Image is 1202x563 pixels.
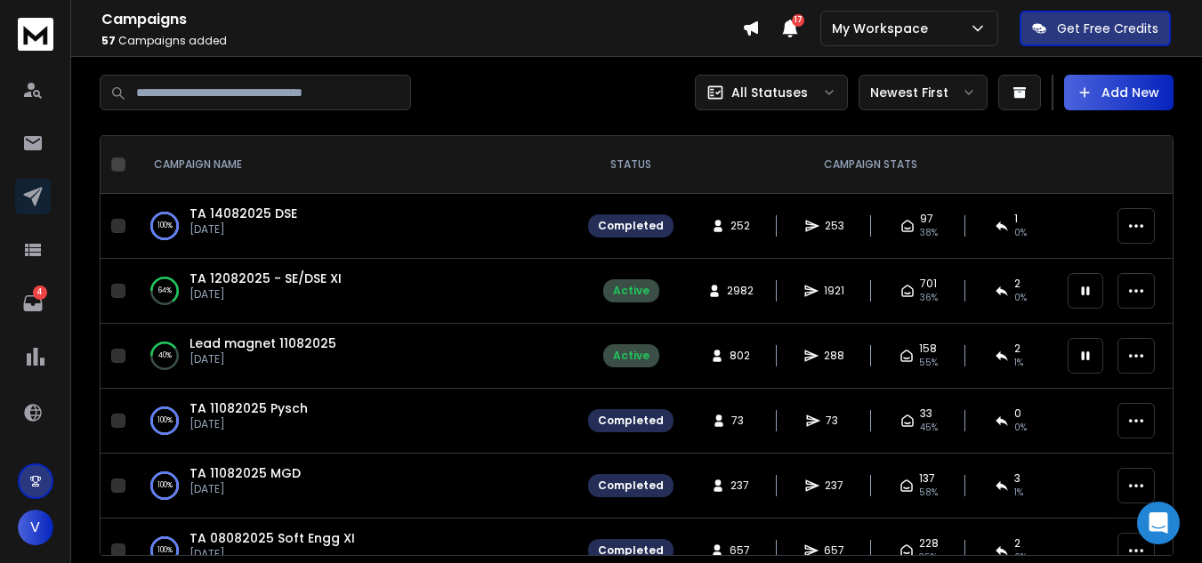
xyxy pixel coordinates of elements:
[920,406,932,421] span: 33
[731,84,808,101] p: All Statuses
[190,399,308,417] a: TA 11082025 Pysch
[727,284,754,298] span: 2982
[158,347,172,365] p: 40 %
[859,75,988,110] button: Newest First
[919,486,938,500] span: 58 %
[919,356,938,370] span: 55 %
[920,421,938,435] span: 45 %
[825,479,843,493] span: 237
[730,543,750,558] span: 657
[792,14,804,27] span: 17
[190,482,301,496] p: [DATE]
[157,217,173,235] p: 100 %
[919,536,939,551] span: 228
[824,543,844,558] span: 657
[158,282,172,300] p: 64 %
[18,18,53,51] img: logo
[824,349,844,363] span: 288
[730,219,750,233] span: 252
[684,136,1057,194] th: CAMPAIGN STATS
[1014,342,1020,356] span: 2
[133,194,577,259] td: 100%TA 14082025 DSE[DATE]
[190,547,355,561] p: [DATE]
[157,542,173,559] p: 100 %
[920,277,937,291] span: 701
[824,284,844,298] span: 1921
[157,412,173,430] p: 100 %
[919,471,935,486] span: 137
[101,9,742,30] h1: Campaigns
[190,205,297,222] a: TA 14082025 DSE
[133,454,577,519] td: 100%TA 11082025 MGD[DATE]
[577,136,684,194] th: STATUS
[190,464,301,482] a: TA 11082025 MGD
[825,219,844,233] span: 253
[1014,212,1018,226] span: 1
[33,286,47,300] p: 4
[1020,11,1171,46] button: Get Free Credits
[133,389,577,454] td: 100%TA 11082025 Pysch[DATE]
[18,510,53,545] button: V
[1014,421,1027,435] span: 0 %
[190,417,308,431] p: [DATE]
[190,352,336,366] p: [DATE]
[190,222,297,237] p: [DATE]
[133,259,577,324] td: 64%TA 12082025 - SE/DSE XI[DATE]
[826,414,843,428] span: 73
[1014,226,1027,240] span: 0 %
[730,479,749,493] span: 237
[190,287,342,302] p: [DATE]
[101,33,116,48] span: 57
[1014,536,1020,551] span: 2
[598,543,664,558] div: Completed
[190,269,342,287] a: TA 12082025 - SE/DSE XI
[190,529,355,547] a: TA 08082025 Soft Engg XI
[613,349,649,363] div: Active
[1014,277,1020,291] span: 2
[730,349,750,363] span: 802
[832,20,935,37] p: My Workspace
[15,286,51,321] a: 4
[190,334,336,352] a: Lead magnet 11082025
[133,136,577,194] th: CAMPAIGN NAME
[1014,356,1023,370] span: 1 %
[133,324,577,389] td: 40%Lead magnet 11082025[DATE]
[1014,471,1020,486] span: 3
[731,414,749,428] span: 73
[1014,291,1027,305] span: 0 %
[1137,502,1180,544] div: Open Intercom Messenger
[598,414,664,428] div: Completed
[1064,75,1174,110] button: Add New
[919,342,937,356] span: 158
[157,477,173,495] p: 100 %
[598,479,664,493] div: Completed
[1057,20,1158,37] p: Get Free Credits
[1014,486,1023,500] span: 1 %
[920,226,938,240] span: 38 %
[920,291,938,305] span: 36 %
[1014,406,1021,421] span: 0
[920,212,933,226] span: 97
[101,34,742,48] p: Campaigns added
[598,219,664,233] div: Completed
[613,284,649,298] div: Active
